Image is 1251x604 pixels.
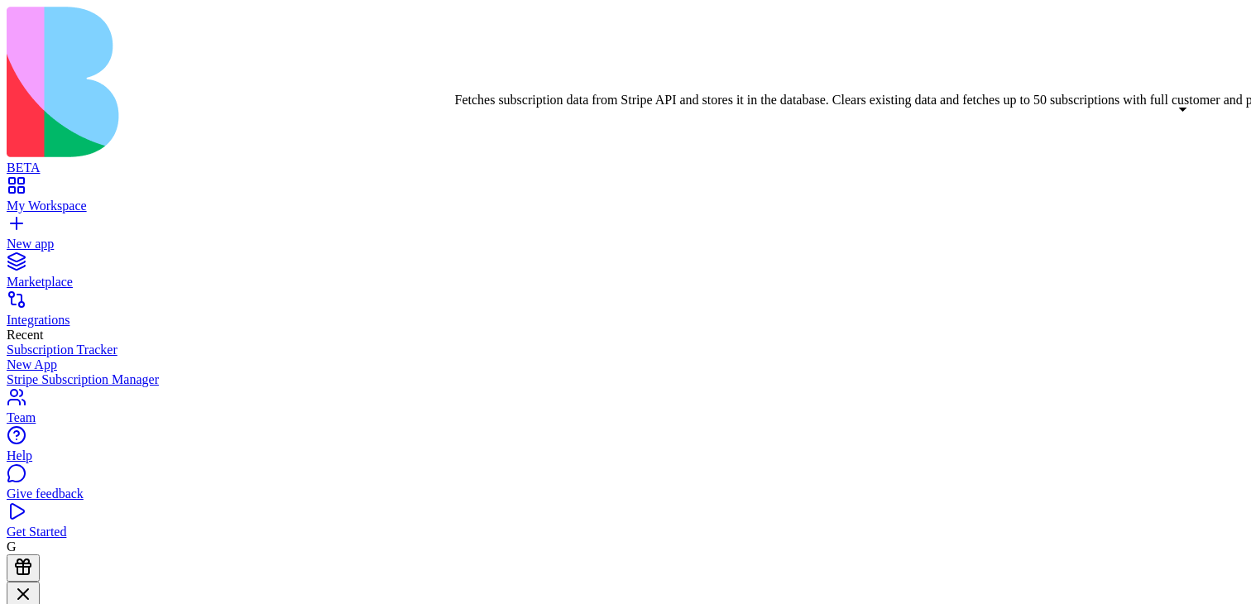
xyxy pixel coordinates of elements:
a: New App [7,357,1244,372]
a: New app [7,222,1244,252]
a: Subscription Tracker [7,343,1244,357]
a: Get Started [7,510,1244,539]
div: Marketplace [7,275,1244,290]
span: G [7,539,17,554]
div: Team [7,410,1244,425]
div: New app [7,237,1244,252]
a: Give feedback [7,472,1244,501]
a: Team [7,395,1244,425]
div: Integrations [7,313,1244,328]
div: BETA [7,161,1244,175]
img: logo [7,7,672,157]
a: Integrations [7,298,1244,328]
div: My Workspace [7,199,1244,213]
a: Stripe Subscription Manager [7,372,1244,387]
a: Help [7,434,1244,463]
a: Marketplace [7,260,1244,290]
a: BETA [7,146,1244,175]
div: Give feedback [7,487,1244,501]
div: Get Started [7,525,1244,539]
a: My Workspace [7,184,1244,213]
span: Recent [7,328,43,342]
div: Help [7,448,1244,463]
